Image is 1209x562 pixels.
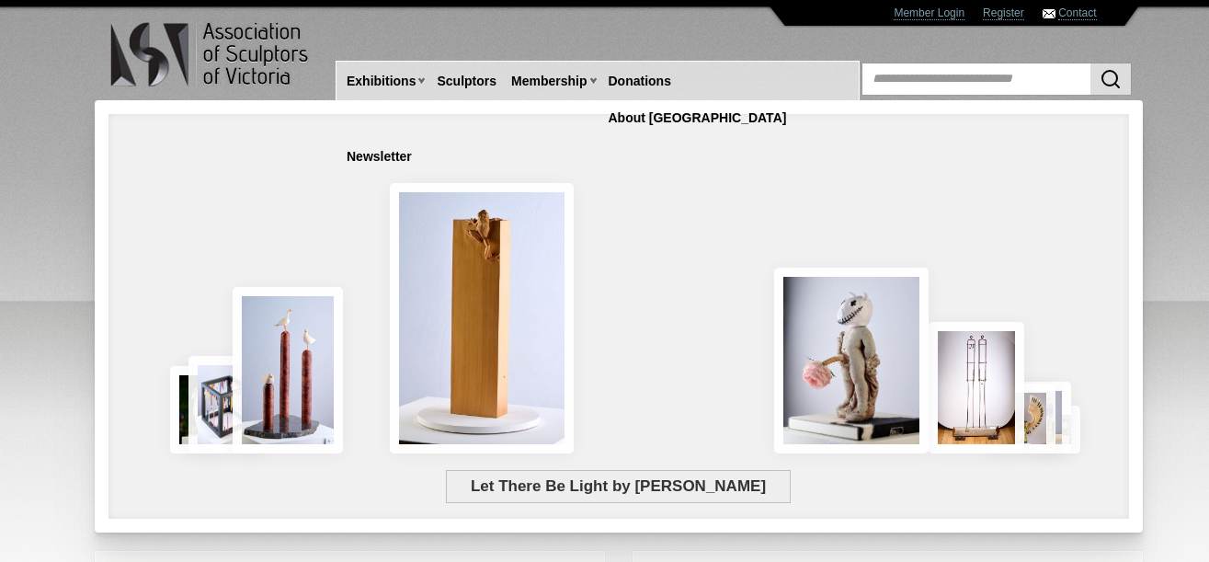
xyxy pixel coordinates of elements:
[339,64,423,98] a: Exhibitions
[894,6,964,20] a: Member Login
[109,18,312,91] img: logo.png
[929,322,1024,453] img: Swingers
[774,268,929,453] img: Let There Be Light
[601,64,679,98] a: Donations
[1043,9,1055,18] img: Contact ASV
[233,287,343,453] img: Rising Tides
[983,6,1024,20] a: Register
[390,183,574,453] img: Little Frog. Big Climb
[601,101,794,135] a: About [GEOGRAPHIC_DATA]
[429,64,504,98] a: Sculptors
[446,470,790,503] span: Let There Be Light by [PERSON_NAME]
[1058,6,1096,20] a: Contact
[339,140,419,174] a: Newsletter
[1100,68,1122,90] img: Search
[504,64,594,98] a: Membership
[1020,382,1071,453] img: Waiting together for the Home coming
